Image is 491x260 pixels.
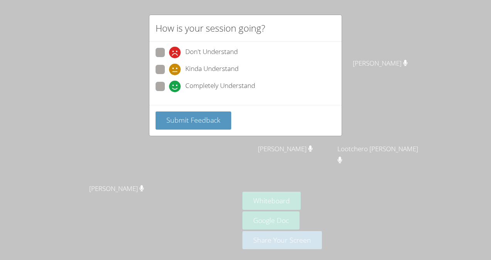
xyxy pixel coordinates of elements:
[156,21,265,35] h2: How is your session going?
[185,64,239,75] span: Kinda Understand
[185,81,255,92] span: Completely Understand
[156,111,231,130] button: Submit Feedback
[185,47,238,58] span: Don't Understand
[166,115,220,125] span: Submit Feedback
